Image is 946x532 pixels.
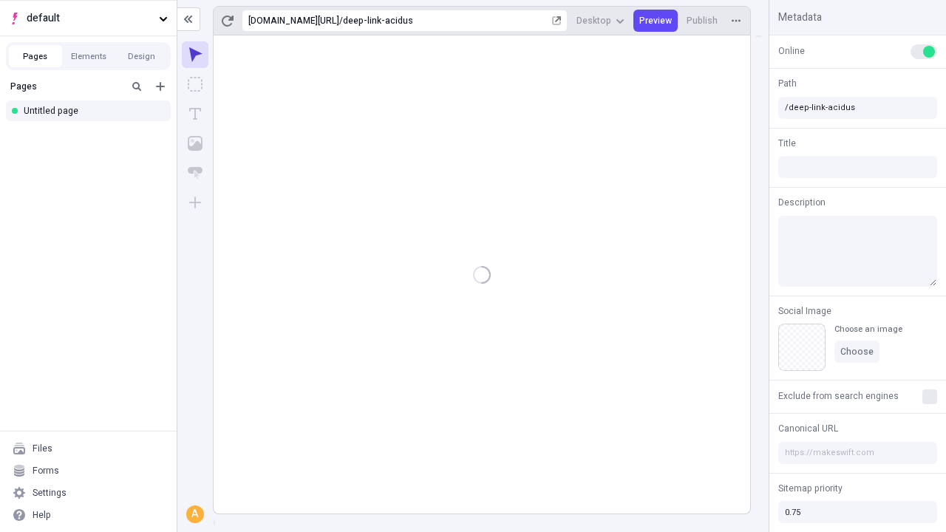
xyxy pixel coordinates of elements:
[681,10,724,32] button: Publish
[24,105,159,117] div: Untitled page
[778,196,826,209] span: Description
[778,482,843,495] span: Sitemap priority
[633,10,678,32] button: Preview
[188,507,203,522] div: A
[152,78,169,95] button: Add new
[778,304,831,318] span: Social Image
[182,160,208,186] button: Button
[778,77,797,90] span: Path
[343,15,549,27] div: deep-link-acidus
[778,442,937,464] input: https://makeswift.com
[834,324,902,335] div: Choose an image
[339,15,343,27] div: /
[182,71,208,98] button: Box
[182,130,208,157] button: Image
[9,45,62,67] button: Pages
[639,15,672,27] span: Preview
[834,341,879,363] button: Choose
[576,15,611,27] span: Desktop
[33,465,59,477] div: Forms
[778,137,796,150] span: Title
[248,15,339,27] div: [URL][DOMAIN_NAME]
[62,45,115,67] button: Elements
[778,389,899,403] span: Exclude from search engines
[687,15,718,27] span: Publish
[571,10,630,32] button: Desktop
[27,10,153,27] span: default
[10,81,122,92] div: Pages
[33,509,51,521] div: Help
[182,100,208,127] button: Text
[33,487,67,499] div: Settings
[840,346,874,358] span: Choose
[778,44,805,58] span: Online
[115,45,169,67] button: Design
[778,422,838,435] span: Canonical URL
[33,443,52,454] div: Files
